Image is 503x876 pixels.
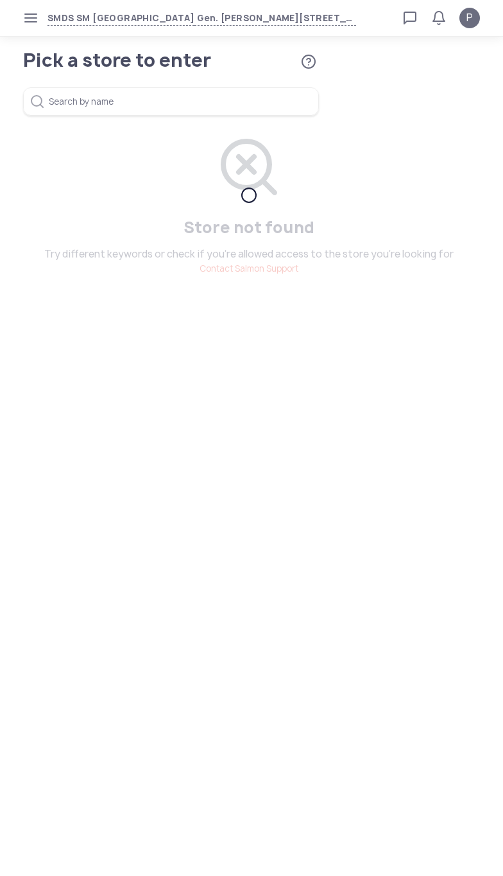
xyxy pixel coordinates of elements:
[47,11,194,26] span: SMDS SM [GEOGRAPHIC_DATA]
[23,51,279,69] h1: Pick a store to enter
[194,11,356,26] span: Gen. [PERSON_NAME][STREET_ADDRESS]
[459,8,480,28] button: P
[466,10,473,26] span: P
[47,11,356,26] button: SMDS SM [GEOGRAPHIC_DATA]Gen. [PERSON_NAME][STREET_ADDRESS]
